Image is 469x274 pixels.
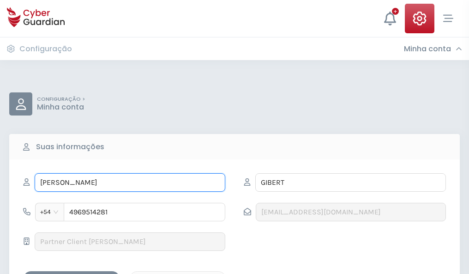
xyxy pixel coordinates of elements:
div: Minha conta [404,44,462,54]
h3: Configuração [19,44,72,54]
h3: Minha conta [404,44,451,54]
div: + [392,8,399,15]
b: Suas informações [36,141,104,152]
span: +54 [40,205,59,219]
p: CONFIGURAÇÃO > [37,96,85,103]
p: Minha conta [37,103,85,112]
